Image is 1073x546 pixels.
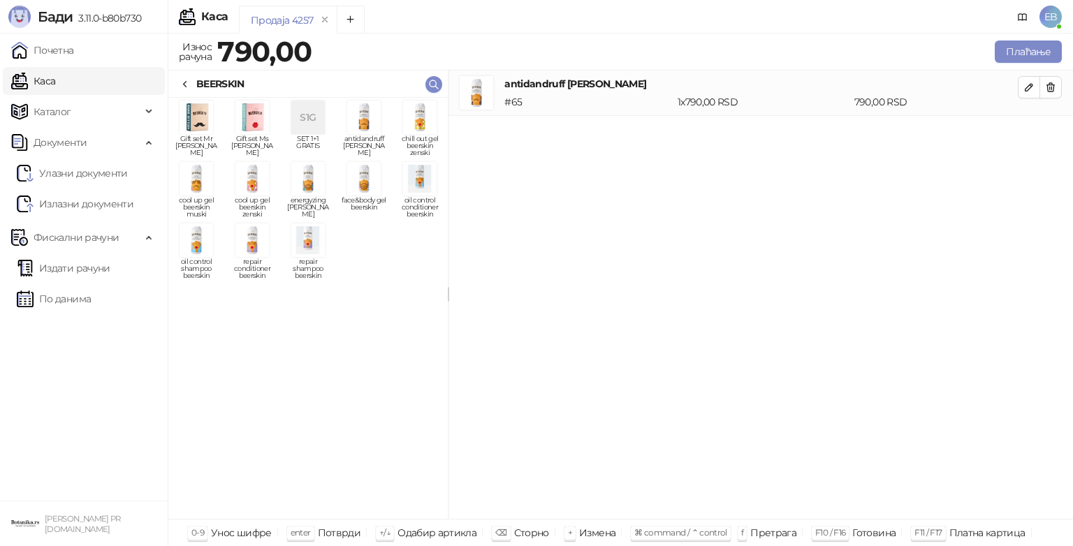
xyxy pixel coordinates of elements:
div: Измена [579,524,615,542]
img: Slika [235,223,269,257]
div: Одабир артикла [397,524,476,542]
span: ⌘ command / ⌃ control [634,527,727,538]
span: + [568,527,572,538]
span: 3.11.0-b80b730 [73,12,141,24]
div: 790,00 RSD [852,94,1021,110]
span: EB [1039,6,1062,28]
img: Slika [291,162,325,195]
div: S1G [291,101,325,134]
a: Почетна [11,36,74,64]
button: remove [316,14,334,26]
span: Бади [38,8,73,25]
div: Готовина [852,524,896,542]
img: Slika [347,162,381,195]
img: Slika [291,223,325,257]
button: Add tab [337,6,365,34]
span: antidandruff [PERSON_NAME] [342,135,386,156]
div: grid [168,98,448,519]
img: Slika [347,101,381,134]
a: Документација [1012,6,1034,28]
span: face&body gel beerskin [342,197,386,218]
img: Slika [180,162,213,195]
img: Slika [180,101,213,134]
span: F11 / F17 [914,527,942,538]
a: По данима [17,285,91,313]
span: cool up gel beerskin zenski [230,197,275,218]
span: oil control shampoo beerskin [174,258,219,279]
span: SET 1+1 GRATIS [286,135,330,156]
span: Gift set Ms [PERSON_NAME] [230,135,275,156]
div: Сторно [514,524,549,542]
div: Унос шифре [211,524,272,542]
span: 0-9 [191,527,204,538]
span: Gift set Mr [PERSON_NAME] [174,135,219,156]
img: Slika [403,162,437,195]
span: F10 / F16 [815,527,845,538]
div: Износ рачуна [176,38,214,66]
span: repair shampoo beerskin [286,258,330,279]
span: enter [291,527,311,538]
span: Документи [34,128,87,156]
img: Slika [235,101,269,134]
h4: antidandruff [PERSON_NAME] [504,76,1018,91]
a: Ulazni dokumentiУлазни документи [17,159,128,187]
span: repair conditioner beerskin [230,258,275,279]
img: 64x64-companyLogo-0e2e8aaa-0bd2-431b-8613-6e3c65811325.png [11,510,39,538]
a: Издати рачуни [17,254,110,282]
div: # 65 [502,94,675,110]
span: cool up gel beerskin muski [174,197,219,218]
span: ↑/↓ [379,527,390,538]
span: energyzing [PERSON_NAME] [286,197,330,218]
img: Slika [235,162,269,195]
a: Излазни документи [17,190,133,218]
div: 1 x 790,00 RSD [675,94,852,110]
button: Плаћање [995,40,1062,63]
small: [PERSON_NAME] PR [DOMAIN_NAME] [45,514,121,534]
img: Slika [403,101,437,134]
a: Каса [11,67,55,95]
div: Претрага [750,524,796,542]
span: Каталог [34,98,71,126]
strong: 790,00 [217,34,312,68]
div: BEERSKIN [196,76,244,91]
div: Продаја 4257 [251,13,313,28]
img: Slika [180,223,213,257]
div: Потврди [318,524,361,542]
span: Фискални рачуни [34,223,119,251]
div: Платна картица [949,524,1025,542]
span: oil control conditioner beerskin [397,197,442,218]
div: Каса [201,11,228,22]
span: chill out gel beerskin zenski [397,135,442,156]
span: ⌫ [495,527,506,538]
img: Logo [8,6,31,28]
span: f [741,527,743,538]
